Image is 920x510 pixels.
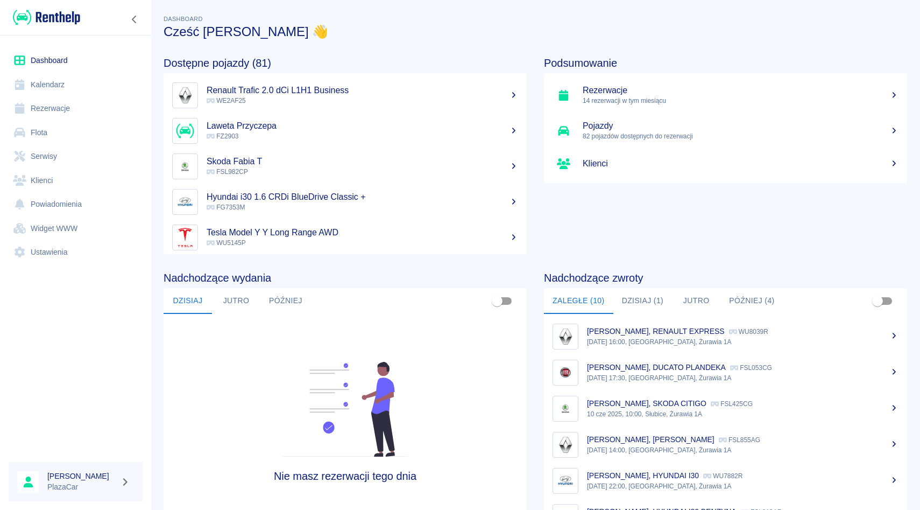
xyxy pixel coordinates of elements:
[9,169,143,193] a: Klienci
[587,471,699,480] p: [PERSON_NAME], HYUNDAI I30
[164,16,203,22] span: Dashboard
[544,288,613,314] button: Zaległe (10)
[720,288,783,314] button: Później (4)
[207,97,246,104] span: WE2AF25
[730,364,772,372] p: FSL053CG
[587,399,706,408] p: [PERSON_NAME], SKODA CITIGO
[587,373,898,383] p: [DATE] 17:30, [GEOGRAPHIC_DATA], Żurawia 1A
[544,113,907,149] a: Pojazdy82 pojazdów dostępnych do rezerwacji
[544,354,907,390] a: Image[PERSON_NAME], DUCATO PLANDEKA FSL053CG[DATE] 17:30, [GEOGRAPHIC_DATA], Żurawia 1A
[164,24,907,39] h3: Cześć [PERSON_NAME] 👋
[9,240,143,264] a: Ustawienia
[544,463,907,499] a: Image[PERSON_NAME], HYUNDAI I30 WU7882R[DATE] 22:00, [GEOGRAPHIC_DATA], Żurawia 1A
[175,227,195,248] img: Image
[555,435,576,455] img: Image
[175,156,195,177] img: Image
[555,326,576,347] img: Image
[587,481,898,491] p: [DATE] 22:00, [GEOGRAPHIC_DATA], Żurawia 1A
[544,149,907,179] a: Klienci
[9,192,143,216] a: Powiadomienia
[587,363,726,372] p: [PERSON_NAME], DUCATO PLANDEKA
[164,184,527,220] a: ImageHyundai i30 1.6 CRDi BlueDrive Classic + FG7353M
[544,390,907,427] a: Image[PERSON_NAME], SKODA CITIGO FSL425CG10 cze 2025, 10:00, Słubice, Żurawia 1A
[207,85,518,96] h5: Renault Trafic 2.0 dCi L1H1 Business
[555,471,576,491] img: Image
[587,435,714,444] p: [PERSON_NAME], [PERSON_NAME]
[9,144,143,169] a: Serwisy
[207,121,518,131] h5: Laweta Przyczepa
[164,113,527,149] a: ImageLaweta Przyczepa FZ2903
[583,131,898,141] p: 82 pojazdów dostępnych do rezerwacji
[544,78,907,113] a: Rezerwacje14 rezerwacji w tym miesiącu
[212,288,260,314] button: Jutro
[583,158,898,169] h5: Klienci
[719,436,760,444] p: FSL855AG
[613,288,673,314] button: Dzisiaj (1)
[164,149,527,184] a: ImageSkoda Fabia T FSL982CP
[164,78,527,113] a: ImageRenault Trafic 2.0 dCi L1H1 Business WE2AF25
[209,470,481,483] h4: Nie masz rezerwacji tego dnia
[47,481,116,493] p: PlazaCar
[583,121,898,131] h5: Pojazdy
[587,409,898,419] p: 10 cze 2025, 10:00, Słubice, Żurawia 1A
[555,362,576,383] img: Image
[867,291,888,311] span: Pokaż przypisane tylko do mnie
[587,327,725,336] p: [PERSON_NAME], RENAULT EXPRESS
[9,9,80,26] a: Renthelp logo
[175,192,195,212] img: Image
[544,57,907,69] h4: Podsumowanie
[583,85,898,96] h5: Rezerwacje
[9,216,143,241] a: Widget WWW
[555,399,576,419] img: Image
[587,445,898,455] p: [DATE] 14:00, [GEOGRAPHIC_DATA], Żurawia 1A
[544,427,907,463] a: Image[PERSON_NAME], [PERSON_NAME] FSL855AG[DATE] 14:00, [GEOGRAPHIC_DATA], Żurawia 1A
[207,204,245,211] span: FG7353M
[207,192,518,202] h5: Hyundai i30 1.6 CRDi BlueDrive Classic +
[583,96,898,106] p: 14 rezerwacji w tym miesiącu
[9,121,143,145] a: Flota
[175,121,195,141] img: Image
[9,48,143,73] a: Dashboard
[703,472,742,480] p: WU7882R
[711,400,753,408] p: FSL425CG
[207,239,246,247] span: WU5145P
[672,288,720,314] button: Jutro
[544,271,907,284] h4: Nadchodzące zwroty
[544,318,907,354] a: Image[PERSON_NAME], RENAULT EXPRESS WU8039R[DATE] 16:00, [GEOGRAPHIC_DATA], Żurawia 1A
[126,12,143,26] button: Zwiń nawigację
[9,96,143,121] a: Rezerwacje
[164,271,527,284] h4: Nadchodzące wydania
[729,328,768,336] p: WU8039R
[276,362,415,457] img: Fleet
[175,85,195,106] img: Image
[587,337,898,347] p: [DATE] 16:00, [GEOGRAPHIC_DATA], Żurawia 1A
[260,288,311,314] button: Później
[9,73,143,97] a: Kalendarz
[164,57,527,69] h4: Dostępne pojazdy (81)
[47,471,116,481] h6: [PERSON_NAME]
[207,156,518,167] h5: Skoda Fabia T
[207,168,248,176] span: FSL982CP
[13,9,80,26] img: Renthelp logo
[207,227,518,238] h5: Tesla Model Y Y Long Range AWD
[164,288,212,314] button: Dzisiaj
[207,132,238,140] span: FZ2903
[164,220,527,255] a: ImageTesla Model Y Y Long Range AWD WU5145P
[487,291,507,311] span: Pokaż przypisane tylko do mnie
